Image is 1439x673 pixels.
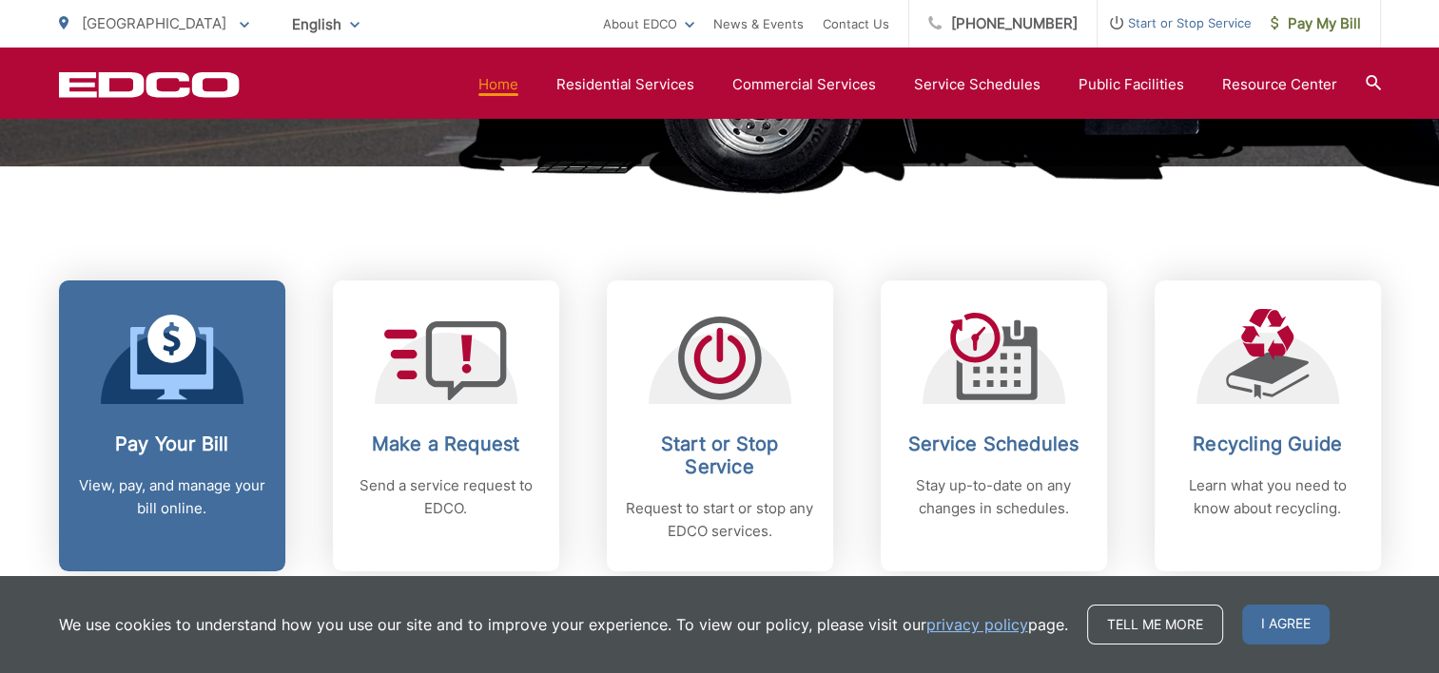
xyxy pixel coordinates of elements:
[713,12,804,35] a: News & Events
[900,474,1088,520] p: Stay up-to-date on any changes in schedules.
[478,73,518,96] a: Home
[926,613,1028,636] a: privacy policy
[59,280,285,571] a: Pay Your Bill View, pay, and manage your bill online.
[1222,73,1337,96] a: Resource Center
[59,71,240,98] a: EDCD logo. Return to the homepage.
[881,280,1107,571] a: Service Schedules Stay up-to-date on any changes in schedules.
[82,14,226,32] span: [GEOGRAPHIC_DATA]
[914,73,1040,96] a: Service Schedules
[1079,73,1184,96] a: Public Facilities
[556,73,694,96] a: Residential Services
[603,12,694,35] a: About EDCO
[278,8,374,41] span: English
[1271,12,1361,35] span: Pay My Bill
[59,613,1068,636] p: We use cookies to understand how you use our site and to improve your experience. To view our pol...
[352,474,540,520] p: Send a service request to EDCO.
[823,12,889,35] a: Contact Us
[732,73,876,96] a: Commercial Services
[626,497,814,543] p: Request to start or stop any EDCO services.
[78,433,266,455] h2: Pay Your Bill
[626,433,814,478] h2: Start or Stop Service
[352,433,540,455] h2: Make a Request
[78,474,266,520] p: View, pay, and manage your bill online.
[900,433,1088,455] h2: Service Schedules
[333,280,559,571] a: Make a Request Send a service request to EDCO.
